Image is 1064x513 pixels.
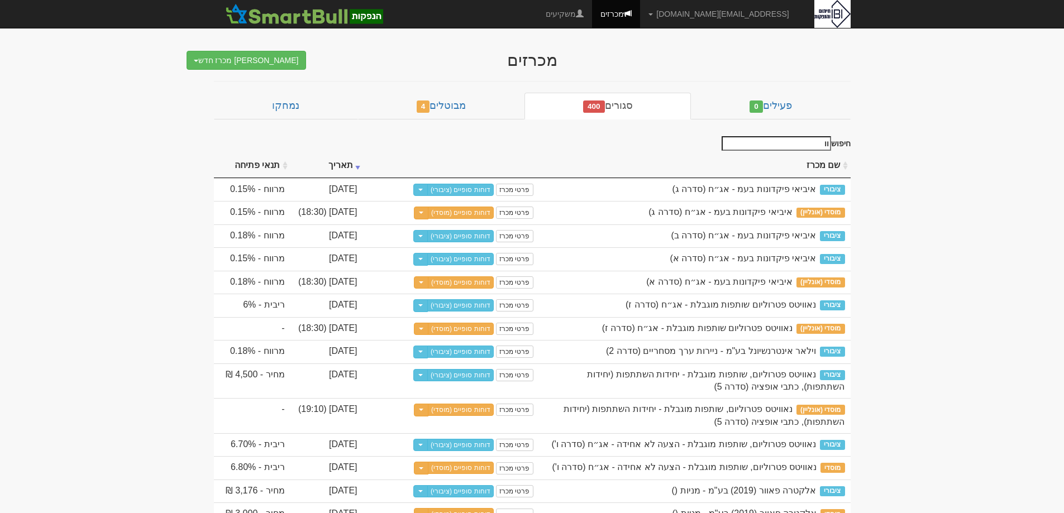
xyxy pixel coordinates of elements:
[672,486,817,495] span: אלקטרה פאוור (2019) בע"מ - מניות ()
[722,136,831,151] input: חיפוש
[214,178,290,202] td: מרווח - 0.15%
[427,184,494,196] a: דוחות סופיים (ציבורי)
[496,253,533,265] a: פרטי מכרז
[551,439,816,449] span: נאוויטס פטרוליום, שותפות מוגבלת - הצעה לא אחידה - אג״ח (סדרה ו')
[820,347,844,357] span: ציבורי
[646,277,793,286] span: איביאי פיקדונות בעמ - אג״ח (סדרה א)
[496,299,533,311] a: פרטי מכרז
[796,208,845,218] span: מוסדי (אונליין)
[796,277,845,287] span: מוסדי (אונליין)
[427,299,494,311] a: דוחות סופיים (ציבורי)
[187,51,306,70] button: [PERSON_NAME] מכרז חדש
[820,300,844,310] span: ציבורי
[214,456,290,480] td: ריבית - 6.80%
[583,100,605,113] span: 400
[290,456,363,480] td: [DATE]
[496,276,533,289] a: פרטי מכרז
[427,230,494,242] a: דוחות סופיים (ציבורי)
[626,300,816,309] span: נאוויטס פטרוליום שותפות מוגבלת - אג״ח (סדרה ז)
[290,247,363,271] td: [DATE]
[671,231,816,240] span: איביאי פיקדונות בעמ - אג״ח (סדרה ב)
[214,224,290,248] td: מרווח - 0.18%
[428,323,494,335] a: דוחות סופיים (מוסדי)
[524,93,691,119] a: סגורים
[214,271,290,294] td: מרווח - 0.18%
[496,323,533,335] a: פרטי מכרז
[214,363,290,399] td: מחיר - 4,500 ₪
[290,317,363,341] td: [DATE] (18:30)
[820,463,844,473] span: מוסדי
[820,370,844,380] span: ציבורי
[358,93,524,119] a: מבוטלים
[428,404,494,416] a: דוחות סופיים (מוסדי)
[314,51,750,69] div: מכרזים
[564,404,845,426] span: נאוויטס פטרוליום, שותפות מוגבלת - יחידות השתתפות (יחידות השתתפות), כתבי אופציה (סדרה 5)
[587,370,845,392] span: נאוויטס פטרוליום, שותפות מוגבלת - יחידות השתתפות (יחידות השתתפות), כתבי אופציה (סדרה 5)
[496,207,533,219] a: פרטי מכרז
[718,136,851,151] label: חיפוש
[496,369,533,381] a: פרטי מכרז
[290,224,363,248] td: [DATE]
[496,404,533,416] a: פרטי מכרז
[496,230,533,242] a: פרטי מכרז
[290,398,363,433] td: [DATE] (19:10)
[290,294,363,317] td: [DATE]
[214,433,290,457] td: ריבית - 6.70%
[222,3,387,25] img: SmartBull Logo
[214,317,290,341] td: -
[606,346,816,356] span: וילאר אינטרנשיונל בע"מ - ניירות ערך מסחריים (סדרה 2)
[427,346,494,358] a: דוחות סופיים (ציבורי)
[214,201,290,224] td: מרווח - 0.15%
[796,324,845,334] span: מוסדי (אונליין)
[750,100,763,113] span: 0
[820,486,844,496] span: ציבורי
[796,405,845,415] span: מוסדי (אונליין)
[214,247,290,271] td: מרווח - 0.15%
[648,207,793,217] span: איביאי פיקדונות בעמ - אג״ח (סדרה ג)
[214,480,290,503] td: מחיר - 3,176 ₪
[539,154,851,178] th: שם מכרז : activate to sort column ascending
[496,462,533,474] a: פרטי מכרז
[602,323,793,333] span: נאוויטס פטרוליום שותפות מוגבלת - אג״ח (סדרה ז)
[496,439,533,451] a: פרטי מכרז
[214,340,290,363] td: מרווח - 0.18%
[496,485,533,497] a: פרטי מכרז
[672,184,816,194] span: איביאי פיקדונות בעמ - אג״ח (סדרה ג)
[820,185,844,195] span: ציבורי
[820,254,844,264] span: ציבורי
[290,480,363,503] td: [DATE]
[290,178,363,202] td: [DATE]
[670,253,816,263] span: איביאי פיקדונות בעמ - אג״ח (סדרה א)
[427,485,494,497] a: דוחות סופיים (ציבורי)
[427,253,494,265] a: דוחות סופיים (ציבורי)
[428,207,494,219] a: דוחות סופיים (מוסדי)
[214,93,358,119] a: נמחקו
[428,462,494,474] a: דוחות סופיים (מוסדי)
[214,294,290,317] td: ריבית - 6%
[417,100,430,113] span: 4
[820,231,844,241] span: ציבורי
[496,184,533,196] a: פרטי מכרז
[290,340,363,363] td: [DATE]
[496,346,533,358] a: פרטי מכרז
[290,154,363,178] th: תאריך : activate to sort column ascending
[290,201,363,224] td: [DATE] (18:30)
[290,271,363,294] td: [DATE] (18:30)
[427,369,494,381] a: דוחות סופיים (ציבורי)
[691,93,850,119] a: פעילים
[214,154,290,178] th: תנאי פתיחה : activate to sort column ascending
[214,398,290,433] td: -
[820,440,844,450] span: ציבורי
[427,439,494,451] a: דוחות סופיים (ציבורי)
[290,363,363,399] td: [DATE]
[290,433,363,457] td: [DATE]
[552,462,817,472] span: נאוויטס פטרוליום, שותפות מוגבלת - הצעה לא אחידה - אג״ח (סדרה ו')
[428,276,494,289] a: דוחות סופיים (מוסדי)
